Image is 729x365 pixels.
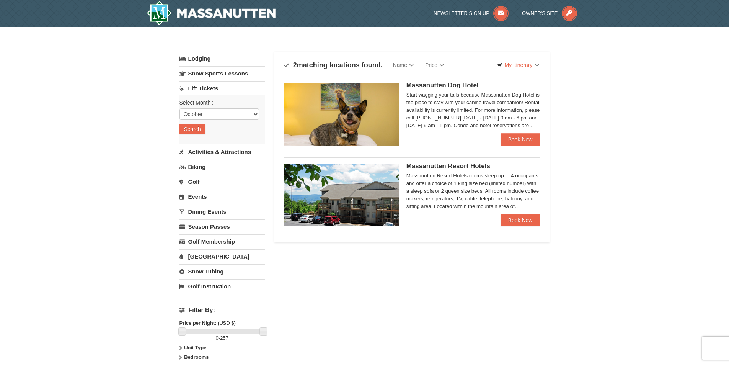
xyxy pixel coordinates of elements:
strong: Bedrooms [184,354,209,360]
a: Activities & Attractions [179,145,265,159]
span: Owner's Site [522,10,558,16]
span: Massanutten Dog Hotel [406,82,479,89]
a: Dining Events [179,205,265,219]
span: Newsletter Sign Up [434,10,489,16]
a: Name [387,57,419,73]
span: Massanutten Resort Hotels [406,162,490,170]
a: Owner's Site [522,10,577,16]
a: Golf [179,175,265,189]
a: Lodging [179,52,265,65]
img: 27428181-5-81c892a3.jpg [284,83,399,146]
a: Price [419,57,450,73]
a: Massanutten Resort [147,1,276,25]
a: Book Now [501,133,540,146]
a: Biking [179,160,265,174]
span: 0 [216,335,219,341]
a: Snow Tubing [179,264,265,278]
a: Golf Membership [179,234,265,249]
span: 2 [293,61,297,69]
label: Select Month : [179,99,259,106]
img: 19219026-1-e3b4ac8e.jpg [284,164,399,226]
button: Search [179,124,205,134]
a: Season Passes [179,219,265,234]
div: Start wagging your tails because Massanutten Dog Hotel is the place to stay with your canine trav... [406,91,540,129]
a: Golf Instruction [179,279,265,293]
a: Book Now [501,214,540,226]
a: My Itinerary [492,59,544,71]
h4: Filter By: [179,307,265,314]
strong: Price per Night: (USD $) [179,320,236,326]
label: - [179,334,265,342]
img: Massanutten Resort Logo [147,1,276,25]
a: [GEOGRAPHIC_DATA] [179,249,265,264]
strong: Unit Type [184,345,206,350]
a: Snow Sports Lessons [179,66,265,80]
div: Massanutten Resort Hotels rooms sleep up to 4 occupants and offer a choice of 1 king size bed (li... [406,172,540,210]
a: Newsletter Sign Up [434,10,509,16]
h4: matching locations found. [284,61,383,69]
span: 257 [220,335,228,341]
a: Lift Tickets [179,81,265,95]
a: Events [179,190,265,204]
